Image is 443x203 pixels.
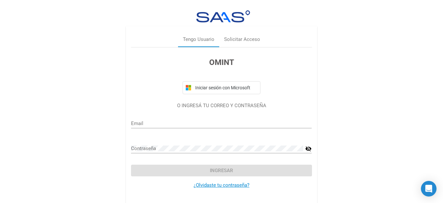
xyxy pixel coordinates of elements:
button: Iniciar sesión con Microsoft [183,81,260,94]
div: Solicitar Acceso [224,36,260,43]
span: Ingresar [210,168,233,173]
div: Tengo Usuario [183,36,214,43]
div: Open Intercom Messenger [421,181,437,197]
span: Iniciar sesión con Microsoft [194,85,257,90]
h3: OMINT [131,57,312,68]
mat-icon: visibility_off [305,145,312,153]
a: ¿Olvidaste tu contraseña? [194,182,249,188]
p: O INGRESÁ TU CORREO Y CONTRASEÑA [131,102,312,109]
button: Ingresar [131,165,312,176]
